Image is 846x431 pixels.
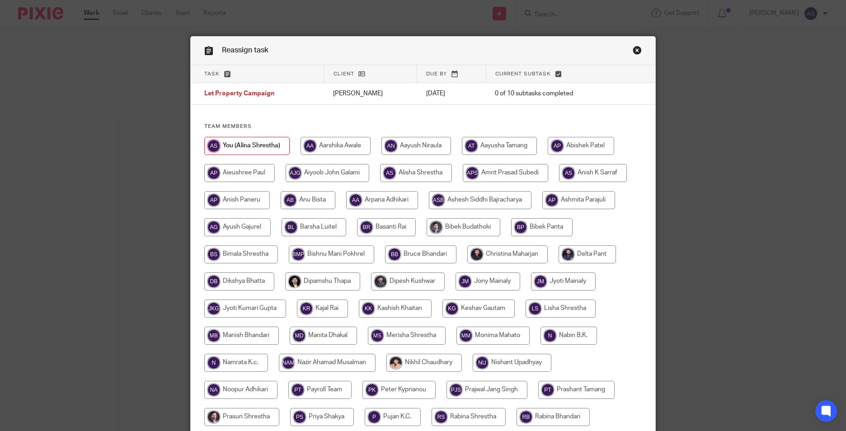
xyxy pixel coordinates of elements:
[495,71,551,76] span: Current subtask
[333,89,408,98] p: [PERSON_NAME]
[204,71,220,76] span: Task
[486,83,618,105] td: 0 of 10 subtasks completed
[426,71,447,76] span: Due by
[204,123,642,130] h4: Team members
[204,91,274,97] span: Let Property Campaign
[633,46,642,58] a: Close this dialog window
[222,47,268,54] span: Reassign task
[334,71,354,76] span: Client
[426,89,477,98] p: [DATE]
